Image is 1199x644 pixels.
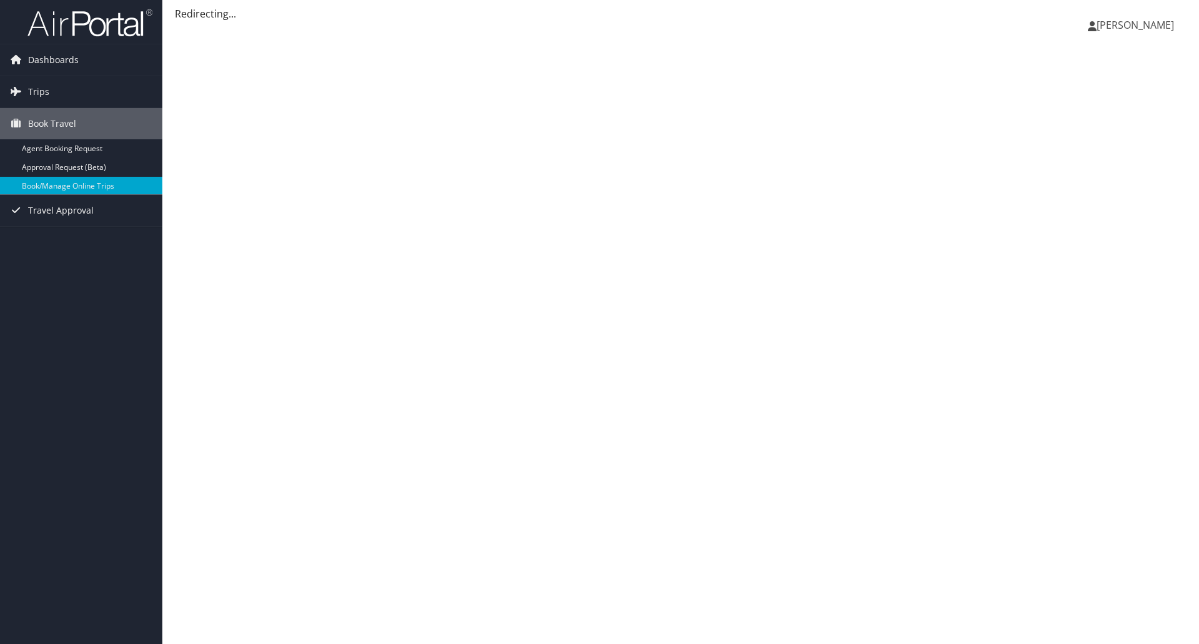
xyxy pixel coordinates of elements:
span: Travel Approval [28,195,94,226]
span: Book Travel [28,108,76,139]
a: [PERSON_NAME] [1088,6,1187,44]
div: Redirecting... [175,6,1187,21]
img: airportal-logo.png [27,8,152,37]
span: Dashboards [28,44,79,76]
span: Trips [28,76,49,107]
span: [PERSON_NAME] [1097,18,1174,32]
